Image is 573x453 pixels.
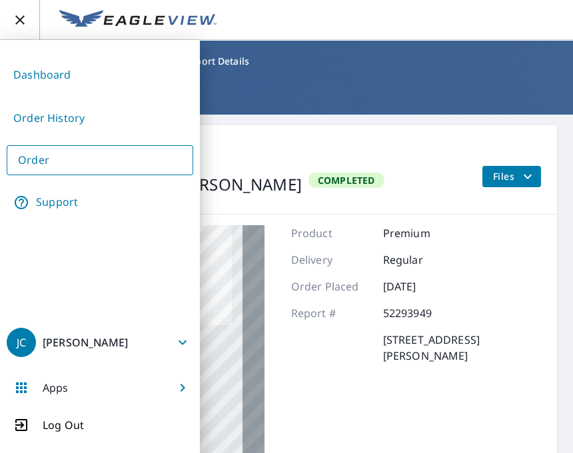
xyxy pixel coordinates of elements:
[16,77,557,105] h1: Report Details
[7,328,36,357] div: JC
[383,332,541,364] p: [STREET_ADDRESS][PERSON_NAME]
[7,326,193,358] button: JC[PERSON_NAME]
[383,305,463,321] p: 52293949
[43,417,84,433] p: Log Out
[291,305,371,321] p: Report #
[59,10,217,30] img: EV Logo
[493,169,536,185] span: Files
[291,225,371,241] p: Product
[7,145,193,175] a: Order
[383,225,463,241] p: Premium
[310,174,383,187] span: Completed
[7,102,193,135] a: Order History
[16,51,557,72] nav: breadcrumb
[7,186,193,219] a: Support
[7,59,193,91] a: Dashboard
[43,335,128,350] p: [PERSON_NAME]
[383,252,463,268] p: Regular
[291,252,371,268] p: Delivery
[482,166,541,187] button: filesDropdownBtn-52293949
[7,372,193,404] button: Apps
[291,278,371,294] p: Order Placed
[184,55,249,68] p: Report Details
[7,417,193,433] button: Log Out
[43,380,69,396] p: Apps
[383,278,463,294] p: [DATE]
